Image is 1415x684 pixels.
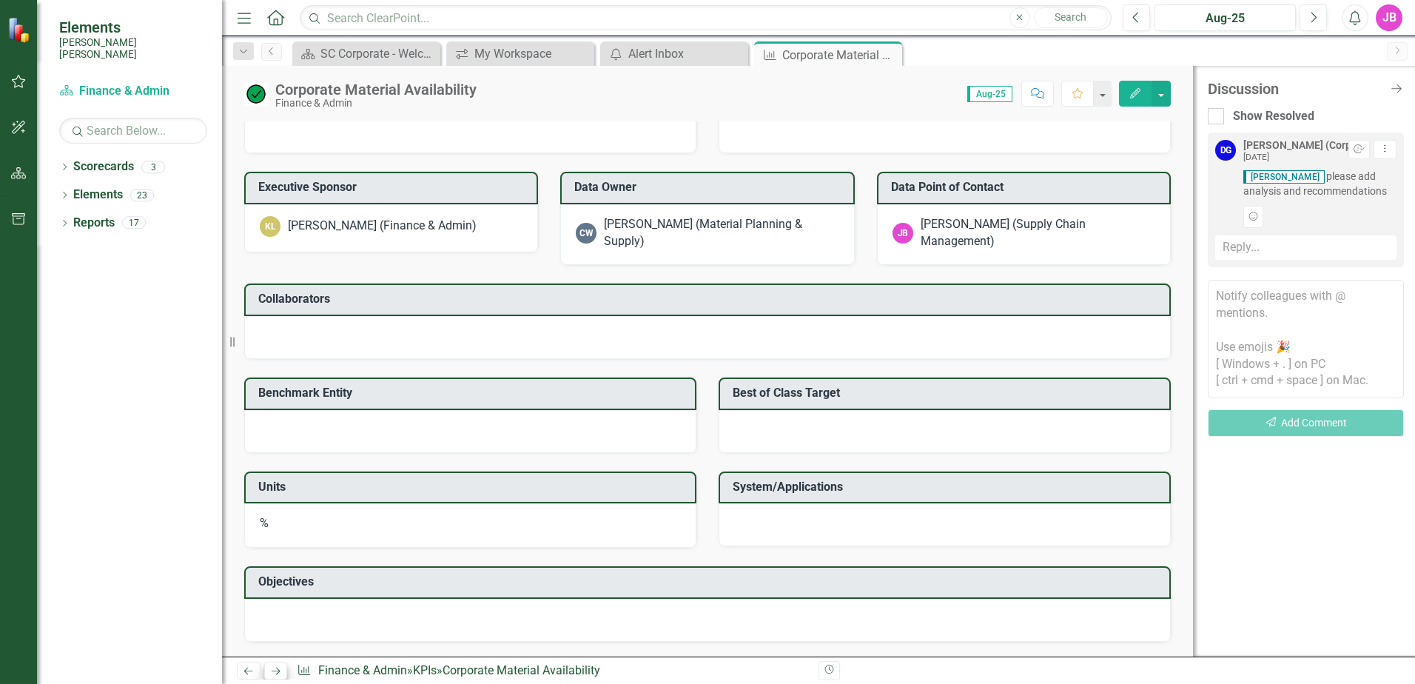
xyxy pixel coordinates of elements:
[604,216,838,250] div: [PERSON_NAME] (Material Planning & Supply)
[1208,81,1382,97] div: Discussion
[574,181,845,194] h3: Data Owner
[288,218,477,235] div: [PERSON_NAME] (Finance & Admin)
[413,663,437,677] a: KPIs
[59,36,207,61] small: [PERSON_NAME] [PERSON_NAME]
[59,19,207,36] span: Elements
[59,118,207,144] input: Search Below...
[141,161,165,173] div: 3
[297,663,807,680] div: » »
[1055,11,1086,23] span: Search
[320,44,437,63] div: SC Corporate - Welcome to ClearPoint
[260,516,269,530] span: %
[1208,409,1404,437] button: Add Comment
[443,663,600,677] div: Corporate Material Availability
[893,223,913,244] div: JB
[1243,170,1325,184] span: [PERSON_NAME]
[258,575,1162,589] h3: Objectives
[576,223,596,244] div: CW
[258,292,1162,306] h3: Collaborators
[318,663,407,677] a: Finance & Admin
[275,98,477,109] div: Finance & Admin
[474,44,591,63] div: My Workspace
[122,217,146,229] div: 17
[1215,140,1236,161] div: DG
[244,82,268,106] img: On Target
[967,86,1012,102] span: Aug-25
[604,44,745,63] a: Alert Inbox
[450,44,591,63] a: My Workspace
[258,386,688,400] h3: Benchmark Entity
[1376,4,1402,31] button: JB
[1034,7,1108,28] button: Search
[7,17,33,43] img: ClearPoint Strategy
[275,81,477,98] div: Corporate Material Availability
[1243,169,1396,198] span: please add analysis and recommendations
[1154,4,1296,31] button: Aug-25
[73,187,123,204] a: Elements
[891,181,1162,194] h3: Data Point of Contact
[1243,152,1269,162] small: [DATE]
[733,386,1162,400] h3: Best of Class Target
[258,480,688,494] h3: Units
[296,44,437,63] a: SC Corporate - Welcome to ClearPoint
[300,5,1112,31] input: Search ClearPoint...
[1215,235,1396,260] div: Reply...
[73,158,134,175] a: Scorecards
[258,181,529,194] h3: Executive Sponsor
[733,480,1162,494] h3: System/Applications
[1233,108,1314,125] div: Show Resolved
[1160,10,1291,27] div: Aug-25
[59,83,207,100] a: Finance & Admin
[73,215,115,232] a: Reports
[628,44,745,63] div: Alert Inbox
[130,189,154,201] div: 23
[921,216,1155,250] div: [PERSON_NAME] (Supply Chain Management)
[782,46,898,64] div: Corporate Material Availability
[260,216,280,237] div: KL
